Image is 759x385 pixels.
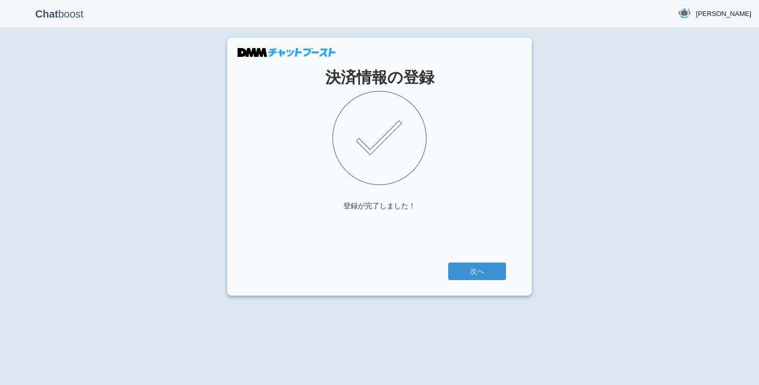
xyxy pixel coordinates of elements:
span: [PERSON_NAME] [696,9,751,19]
img: User Image [678,7,691,20]
h1: 決済情報の登録 [253,69,506,86]
p: boost [8,1,111,27]
div: 登録が完了しました！ [343,201,416,211]
img: DMMチャットブースト [238,48,336,57]
img: check.png [333,91,426,185]
b: Chat [35,8,58,20]
a: 次へ [448,263,506,280]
